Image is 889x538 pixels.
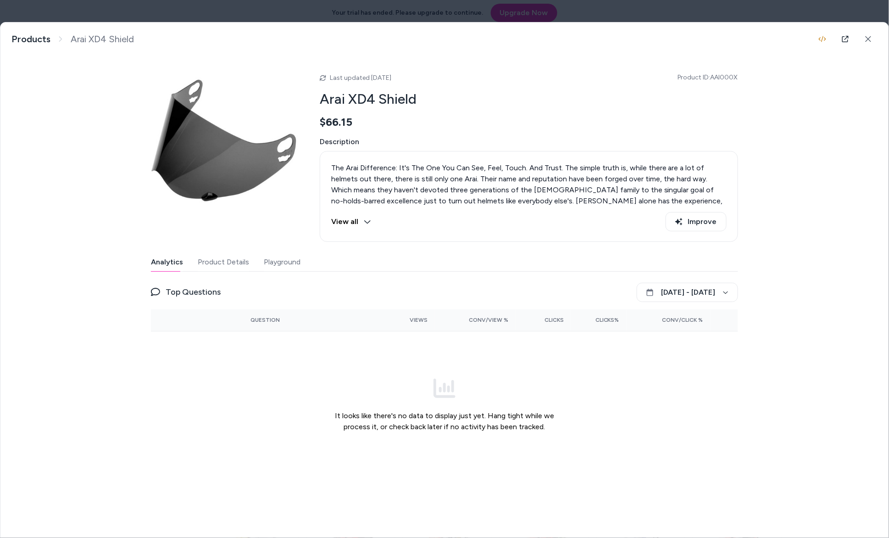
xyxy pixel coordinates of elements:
a: Products [11,34,50,45]
button: [DATE] - [DATE] [637,283,738,302]
span: Conv/Click % [662,316,703,324]
button: Analytics [151,253,183,271]
button: Product Details [198,253,249,271]
button: Clicks [523,313,564,327]
span: Product ID: AAI000X [678,73,738,82]
button: Improve [666,212,727,231]
button: Conv/Click % [634,313,703,327]
h2: Arai XD4 Shield [320,90,738,108]
p: The Arai Difference: It's The One You Can See, Feel, Touch. And Trust. The simple truth is, while... [331,163,727,251]
span: Conv/View % [469,316,508,324]
span: Top Questions [166,286,221,298]
button: Question [250,313,280,327]
span: Views [410,316,428,324]
span: Question [250,316,280,324]
span: Arai XD4 Shield [71,34,134,45]
button: Playground [264,253,300,271]
span: Clicks% [595,316,619,324]
span: Description [320,136,738,147]
button: Conv/View % [442,313,509,327]
button: Views [387,313,428,327]
span: $66.15 [320,115,352,129]
img: X002.jpg [151,67,298,213]
span: Last updated [DATE] [330,74,391,82]
span: Clicks [545,316,564,324]
button: Clicks% [578,313,619,327]
button: View all [331,212,371,231]
div: It looks like there's no data to display just yet. Hang tight while we process it, or check back ... [327,339,562,471]
nav: breadcrumb [11,34,134,45]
